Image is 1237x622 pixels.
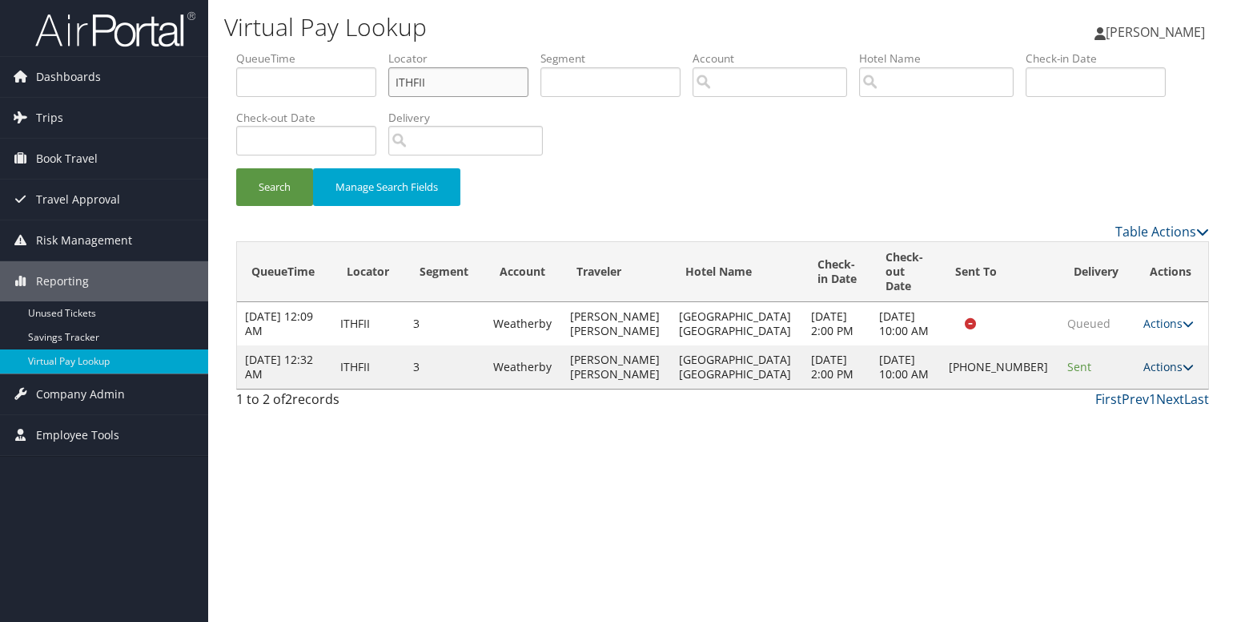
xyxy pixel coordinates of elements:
th: Check-in Date: activate to sort column ascending [803,242,872,302]
td: [DATE] 12:09 AM [237,302,332,345]
a: Actions [1143,359,1194,374]
td: Weatherby [485,302,562,345]
td: 3 [405,345,485,389]
span: Reporting [36,261,89,301]
span: Trips [36,98,63,138]
td: Weatherby [485,345,562,389]
span: Dashboards [36,57,101,97]
td: [DATE] 10:00 AM [871,302,941,345]
a: Next [1156,390,1184,408]
th: Sent To: activate to sort column ascending [941,242,1059,302]
th: Actions [1135,242,1208,302]
label: Delivery [388,110,555,126]
label: Hotel Name [859,50,1026,67]
button: Search [236,168,313,206]
th: Account: activate to sort column ascending [485,242,562,302]
h1: Virtual Pay Lookup [224,10,889,44]
a: 1 [1149,390,1156,408]
a: Last [1184,390,1209,408]
span: Risk Management [36,220,132,261]
button: Manage Search Fields [313,168,460,206]
a: Table Actions [1115,223,1209,240]
td: [PERSON_NAME] [PERSON_NAME] [562,345,671,389]
span: Book Travel [36,139,98,179]
th: Locator: activate to sort column ascending [332,242,406,302]
td: ITHFII [332,345,406,389]
label: Segment [540,50,693,67]
td: [DATE] 2:00 PM [803,345,872,389]
label: QueueTime [236,50,388,67]
label: Account [693,50,859,67]
span: Employee Tools [36,415,119,455]
td: [DATE] 2:00 PM [803,302,872,345]
img: airportal-logo.png [35,10,195,48]
th: Segment: activate to sort column ascending [405,242,485,302]
td: ITHFII [332,302,406,345]
span: Company Admin [36,374,125,414]
span: [PERSON_NAME] [1106,23,1205,41]
span: Sent [1067,359,1091,374]
span: Travel Approval [36,180,120,220]
th: Check-out Date: activate to sort column ascending [871,242,941,302]
div: 1 to 2 of records [236,390,461,417]
td: [GEOGRAPHIC_DATA] [GEOGRAPHIC_DATA] [671,302,803,345]
a: Prev [1122,390,1149,408]
th: QueueTime: activate to sort column ascending [237,242,332,302]
td: [DATE] 10:00 AM [871,345,941,389]
th: Delivery: activate to sort column ascending [1059,242,1135,302]
td: 3 [405,302,485,345]
th: Hotel Name: activate to sort column descending [671,242,803,302]
td: [DATE] 12:32 AM [237,345,332,389]
td: [GEOGRAPHIC_DATA] [GEOGRAPHIC_DATA] [671,345,803,389]
label: Check-in Date [1026,50,1178,67]
label: Check-out Date [236,110,388,126]
th: Traveler: activate to sort column ascending [562,242,671,302]
a: [PERSON_NAME] [1094,8,1221,56]
a: First [1095,390,1122,408]
span: 2 [285,390,292,408]
span: Queued [1067,316,1110,331]
label: Locator [388,50,540,67]
td: [PHONE_NUMBER] [941,345,1059,389]
td: [PERSON_NAME] [PERSON_NAME] [562,302,671,345]
a: Actions [1143,316,1194,331]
